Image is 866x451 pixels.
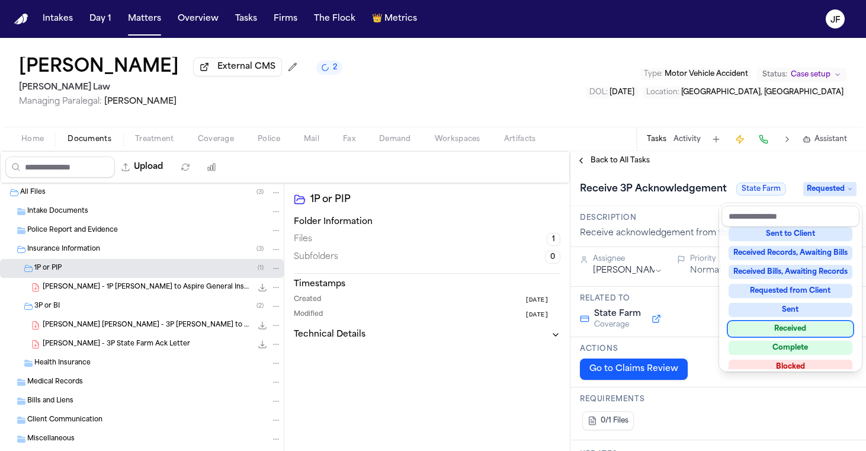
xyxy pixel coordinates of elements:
[729,265,852,279] div: Received Bills, Awaiting Records
[729,341,852,355] div: Complete
[729,360,852,374] div: Blocked
[729,246,852,260] div: Received Records, Awaiting Bills
[729,227,852,241] div: Sent to Client
[803,182,857,196] span: Requested
[729,284,852,298] div: Requested from Client
[729,322,852,336] div: Received
[729,303,852,317] div: Sent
